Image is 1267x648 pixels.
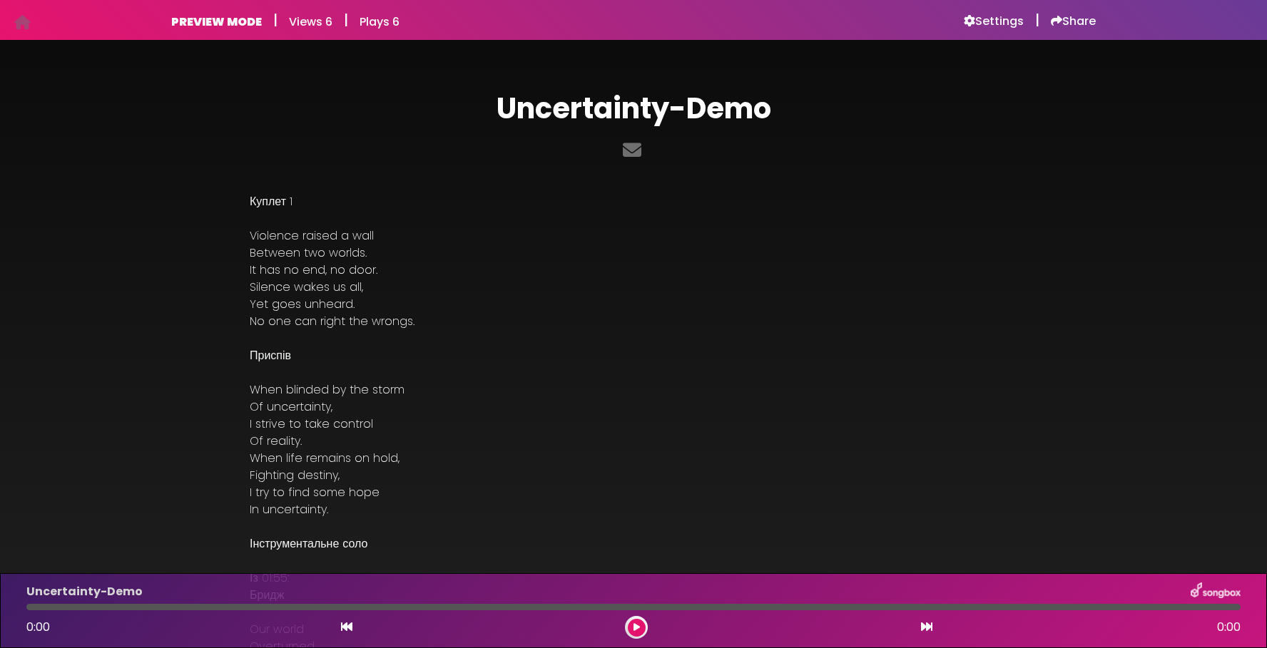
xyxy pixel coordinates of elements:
[964,14,1024,29] a: Settings
[289,15,332,29] h6: Views 6
[26,619,50,635] span: 0:00
[250,416,1017,433] p: I strive to take control
[1035,11,1039,29] h5: |
[250,193,1017,210] p: Куплет 1
[250,347,1017,364] p: Приспів
[250,535,1017,552] p: Інструментальне соло
[250,262,1017,279] p: It has no end, no door.
[1051,14,1096,29] a: Share
[250,91,1017,125] h1: Uncertainty-Demo
[250,279,1017,296] p: Silence wakes us all,
[273,11,278,29] h5: |
[250,245,1017,262] p: Between two worlds.
[250,227,1017,245] p: Violence raised a wall
[250,398,1017,416] p: Of uncertainty,
[250,484,1017,501] p: I try to find some hope
[250,313,1017,330] p: No one can right the wrongs.
[250,450,1017,467] p: When life remains on hold,
[1217,619,1241,636] span: 0:00
[250,501,1017,518] p: In uncertainty.
[250,570,1017,587] p: Із 01:55:
[360,15,400,29] h6: Plays 6
[250,467,1017,484] p: Fighting destiny,
[171,15,262,29] h6: PREVIEW MODE
[250,433,1017,450] p: Of reality.
[26,583,143,600] p: Uncertainty-Demo
[250,381,1017,398] p: When blinded by the storm
[250,296,1017,313] p: Yet goes unheard.
[1191,582,1241,601] img: songbox-logo-white.png
[344,11,348,29] h5: |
